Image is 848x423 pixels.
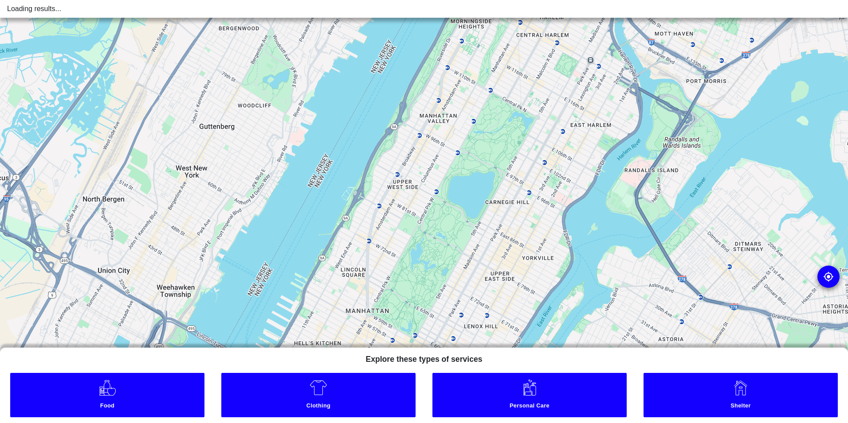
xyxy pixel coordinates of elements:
img: Personal Care [521,379,538,396]
small: Shelter [646,402,835,411]
a: Clothing [221,373,416,417]
img: Shelter [732,379,750,396]
img: Food [98,379,117,396]
small: Clothing [224,402,413,411]
h5: Explore these types of services [358,348,489,368]
div: Loading results... [7,4,841,14]
a: Food [10,373,204,417]
img: go to my location [823,271,834,282]
small: Food [12,402,202,411]
a: Shelter [644,373,838,417]
a: Personal Care [432,373,627,417]
img: Clothing [310,379,327,396]
small: Personal Care [435,402,624,411]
